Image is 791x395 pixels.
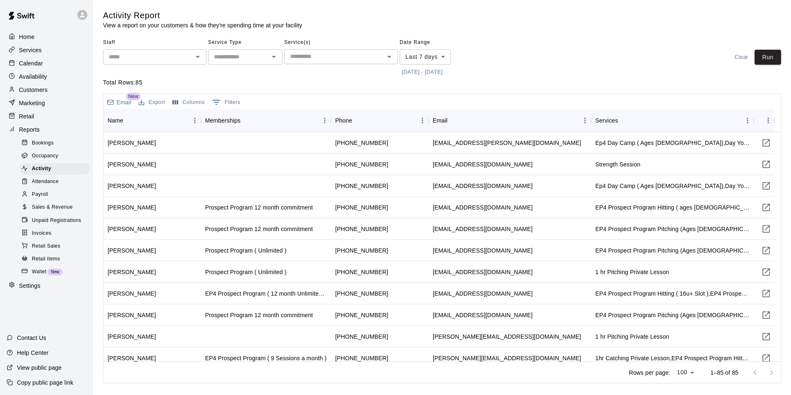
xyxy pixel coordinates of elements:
p: Help Center [17,349,48,357]
button: Menu [319,114,331,127]
button: Visit customer page [758,264,774,280]
svg: Visit customer page [761,181,771,191]
a: WalletNew [20,265,93,278]
div: ezdabgg@gmail.com [433,203,532,212]
div: Hatuey Abreu [108,139,156,147]
div: Attendance [20,176,90,188]
span: Service Type [208,36,283,49]
div: adameagles8@gmail.com [433,268,532,276]
button: Sort [123,115,135,126]
div: Reports [7,123,86,136]
button: Sort [352,115,364,126]
div: Services [591,109,754,132]
div: max ritter [108,182,156,190]
p: Calendar [19,59,43,67]
a: Visit customer page [758,156,774,173]
p: Copy public page link [17,378,73,387]
a: Retail [7,110,86,123]
a: Visit customer page [758,135,774,151]
button: Visit customer page [758,221,774,237]
p: 1–85 of 85 [710,369,738,377]
a: Calendar [7,57,86,70]
svg: Visit customer page [761,159,771,169]
a: Customers [7,84,86,96]
a: Attendance [20,176,93,188]
div: Aidan Savinon [108,311,156,319]
div: Invoices [20,228,90,239]
button: Visit customer page [758,178,774,194]
button: Run [755,50,781,65]
div: +19175764687 [335,160,388,169]
div: Prospect Program ( Unlimited ) [205,268,287,276]
button: Visit customer page [758,328,774,345]
a: Occupancy [20,149,93,162]
div: EP4 Prospect Program Pitching (Ages 13+ ),Prospect Program 12 month commitment [595,311,750,319]
svg: Visit customer page [761,246,771,255]
span: Date Range [400,36,472,49]
div: Adam Rivera [108,268,156,276]
button: Visit customer page [758,199,774,216]
div: Last 7 days [400,49,451,65]
p: Rows per page: [629,369,670,377]
div: Ep4 Day Camp ( Ages 8-12),Day Youth Camp 1 Week Pass [595,182,750,190]
div: Services [595,109,618,132]
div: Retail Items [20,253,90,265]
a: Availability [7,70,86,83]
svg: Visit customer page [761,289,771,299]
div: EP4 Prospect Program Hitting ( 16u+ Slot ),EP4 Prospect Program Hitting ( ages 13-15 ) [595,289,750,298]
div: Email [429,109,591,132]
div: +19176476462 [335,268,388,276]
p: Contact Us [17,334,46,342]
button: Open [192,51,204,63]
a: Services [7,44,86,56]
span: Occupancy [32,152,58,160]
button: Visit customer page [758,285,774,302]
div: albertluisvillodas@gmail.com [433,160,532,169]
div: Memberships [201,109,331,132]
span: Staff [103,36,206,49]
p: Retail [19,112,34,120]
svg: Visit customer page [761,353,771,363]
span: New [126,93,141,100]
button: Show filters [210,96,242,109]
svg: Visit customer page [761,332,771,342]
span: Sales & Revenue [32,203,73,212]
span: Retail Items [32,255,60,263]
div: EP4 Prospect Program ( 12 month Unlimited Old ) [205,289,327,298]
button: Visit customer page [758,242,774,259]
span: Retail Sales [32,242,60,250]
div: Unpaid Registrations [20,215,90,226]
button: Visit customer page [758,307,774,323]
p: Services [19,46,42,54]
button: Menu [189,114,201,127]
button: Email [105,96,133,108]
div: aidansavinon21@gmail.com [433,311,532,319]
span: Payroll [32,190,48,199]
button: Visit customer page [758,350,774,366]
div: +19143866309 [335,203,388,212]
div: 100 [674,366,697,378]
svg: Visit customer page [761,267,771,277]
button: Open [384,51,395,63]
span: Activity [32,165,51,173]
button: Open [268,51,280,63]
div: sean.reyes524@gmail.com [433,354,581,362]
div: Phone [331,109,429,132]
div: Strength Session [595,160,640,169]
button: Sort [618,115,630,126]
div: hatuey.abreu@gmail.com [433,139,581,147]
div: Activity [20,163,90,175]
a: Marketing [7,97,86,109]
div: Ayden Villodas [108,160,156,169]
